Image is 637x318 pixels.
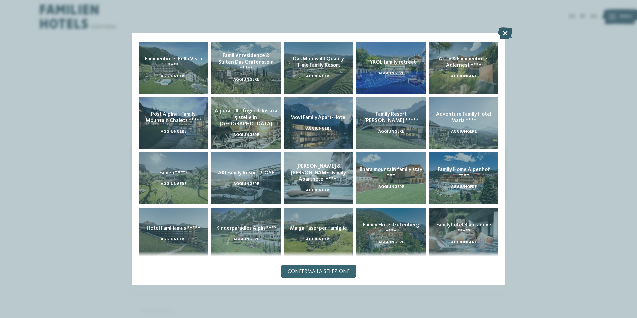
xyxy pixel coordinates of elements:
[363,222,419,234] span: Family Hotel Gutenberg ****
[161,182,186,186] span: aggiungere
[451,185,477,189] span: aggiungere
[293,56,344,68] span: Das Mühlwald Quality Time Family Resort
[216,226,276,231] span: Kinderparadies Alpin ***ˢ
[378,240,404,244] span: aggiungere
[306,237,331,241] span: aggiungere
[438,167,490,179] span: Family Home Alpenhof ****
[161,237,186,241] span: aggiungere
[451,130,477,134] span: aggiungere
[436,112,491,123] span: Adventure Family Hotel Maria ****
[451,240,477,244] span: aggiungere
[306,127,331,131] span: aggiungere
[451,74,477,78] span: aggiungere
[360,167,422,179] span: linara mountain family stay ***
[233,237,259,241] span: aggiungere
[291,164,346,182] span: [PERSON_NAME] & [PERSON_NAME] Family Aparthotel ****ˢ
[364,112,418,123] span: Family Resort [PERSON_NAME] ****ˢ
[233,182,259,186] span: aggiungere
[146,112,201,123] span: Post Alpina - Family Mountain Chalets ****ˢ
[306,188,331,192] span: aggiungere
[306,74,331,78] span: aggiungere
[161,130,186,134] span: aggiungere
[439,56,489,68] span: Aktiv & Familienhotel Adlernest ****
[378,185,404,189] span: aggiungere
[161,74,186,78] span: aggiungere
[233,133,259,137] span: aggiungere
[288,269,350,274] span: Conferma la selezione
[145,56,202,68] span: Familienhotel Bella Vista ****
[218,53,274,71] span: Familienresidence & Suiten Das Grafenstein ****ˢ
[378,71,404,75] span: aggiungere
[436,222,491,234] span: Familyhotel Biancaneve ****ˢ
[290,226,347,231] span: Malga Taser per famiglie
[366,60,416,65] span: TYROL family retreat
[215,108,277,126] span: Alpura – Il rifugio di lusso a 5 stelle in [GEOGRAPHIC_DATA]
[378,130,404,134] span: aggiungere
[233,78,259,82] span: aggiungere
[218,170,274,176] span: AKI Family Resort PLOSE
[290,115,347,120] span: Movi Family Apart-Hotel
